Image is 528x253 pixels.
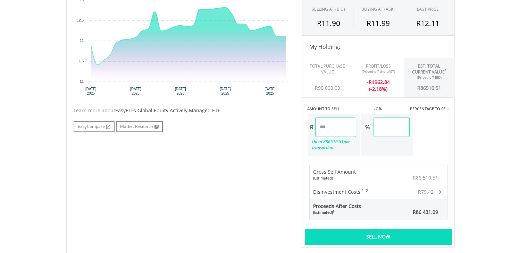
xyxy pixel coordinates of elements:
[361,6,395,12] span: BUYING AT (ASK)
[420,85,441,91] span: 86510.51
[175,87,186,95] text: [DATE] 2025
[79,39,84,43] text: 12
[85,87,96,95] text: [DATE] 2025
[409,80,449,91] div: R
[416,18,439,28] span: R12.11
[358,63,399,69] div: Profit/Loss
[309,43,447,51] h4: My Holding:
[409,63,449,75] div: Est. Total Current Value
[413,174,438,181] span: R86 510.51
[409,75,449,80] div: (Priced off BID)
[307,106,340,112] label: AMOUNT TO SELL
[418,189,434,195] span: R79.42
[74,121,115,132] a: EasyCompare
[220,87,231,95] text: [DATE] 2025
[115,107,220,114] span: EasyETFs Global Equity Actively Managed ETF
[313,210,361,215] div: (Estimated)
[130,87,141,95] text: [DATE] 2025
[358,74,399,93] div: R
[417,6,439,12] div: LAST PRICE
[313,175,356,181] div: (Estimated)
[308,117,315,137] div: R
[265,87,276,95] text: [DATE] 2025
[79,80,84,84] text: 11
[315,85,340,91] span: R90 000.00
[305,229,452,245] div: Sell Now
[74,107,292,114] div: Learn more about
[308,63,347,75] div: Total Purchase Value
[116,121,163,132] a: Market Research
[312,6,345,12] div: SELLING AT (BID)
[374,106,382,112] label: -OR-
[326,139,344,145] span: 86510.51
[367,79,369,85] span: -
[413,209,438,215] span: R86 431.09
[358,69,399,74] div: (Priced off the LAST)
[366,18,389,28] span: R11.99
[77,18,84,22] text: 12.5
[333,175,335,179] sup: 3
[77,59,84,63] text: 11.5
[313,189,360,195] span: Disinvestment Costs
[333,209,335,213] sup: 3
[308,137,357,152] div: Up to R per transaction
[317,18,340,28] span: R11.90
[369,79,390,92] span: 1962.84 (-2.18%)
[313,203,361,215] span: Proceeds After Costs
[362,188,368,193] sup: 1, 2
[361,117,374,137] div: %
[410,106,449,112] label: PERCENTAGE TO SELL
[313,168,356,181] div: Gross Sell Amount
